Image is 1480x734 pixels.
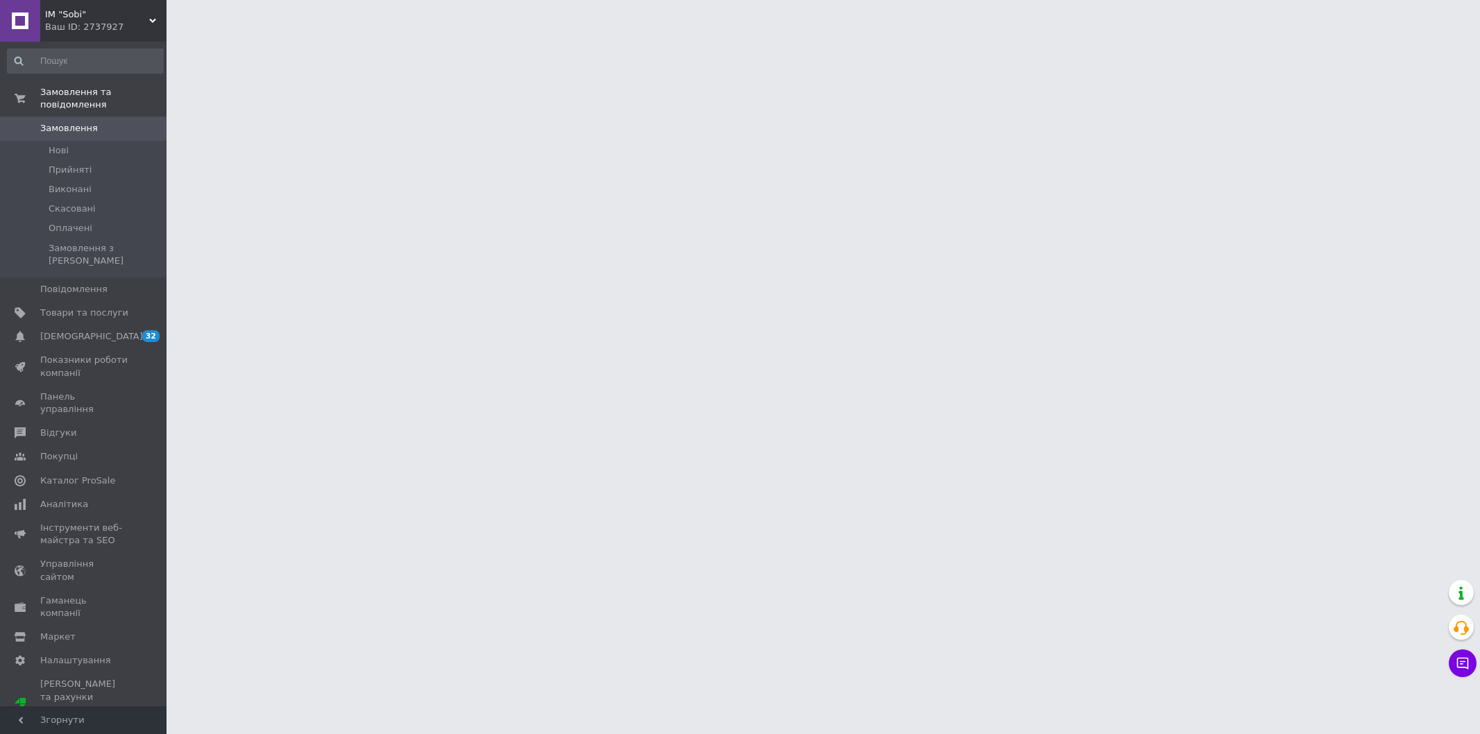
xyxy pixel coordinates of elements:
span: Замовлення та повідомлення [40,86,167,111]
span: Замовлення з [PERSON_NAME] [49,242,162,267]
span: [PERSON_NAME] та рахунки [40,678,128,728]
span: 32 [142,330,160,342]
button: Чат з покупцем [1449,649,1477,677]
span: Відгуки [40,427,76,439]
span: Показники роботи компанії [40,354,128,379]
span: Прийняті [49,164,92,176]
div: Prom мікс 1 000 (13 місяців) [40,703,128,728]
span: Маркет [40,631,76,643]
span: Гаманець компанії [40,595,128,620]
span: [DEMOGRAPHIC_DATA] [40,330,143,343]
span: Покупці [40,450,78,463]
span: Аналітика [40,498,88,511]
span: Інструменти веб-майстра та SEO [40,522,128,547]
span: Товари та послуги [40,307,128,319]
span: Оплачені [49,222,92,234]
span: Каталог ProSale [40,475,115,487]
span: Управління сайтом [40,558,128,583]
span: Повідомлення [40,283,108,296]
span: ІМ "Sobi" [45,8,149,21]
span: Нові [49,144,69,157]
input: Пошук [7,49,164,74]
span: Панель управління [40,391,128,416]
span: Замовлення [40,122,98,135]
div: Ваш ID: 2737927 [45,21,167,33]
span: Налаштування [40,654,111,667]
span: Скасовані [49,203,96,215]
span: Виконані [49,183,92,196]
